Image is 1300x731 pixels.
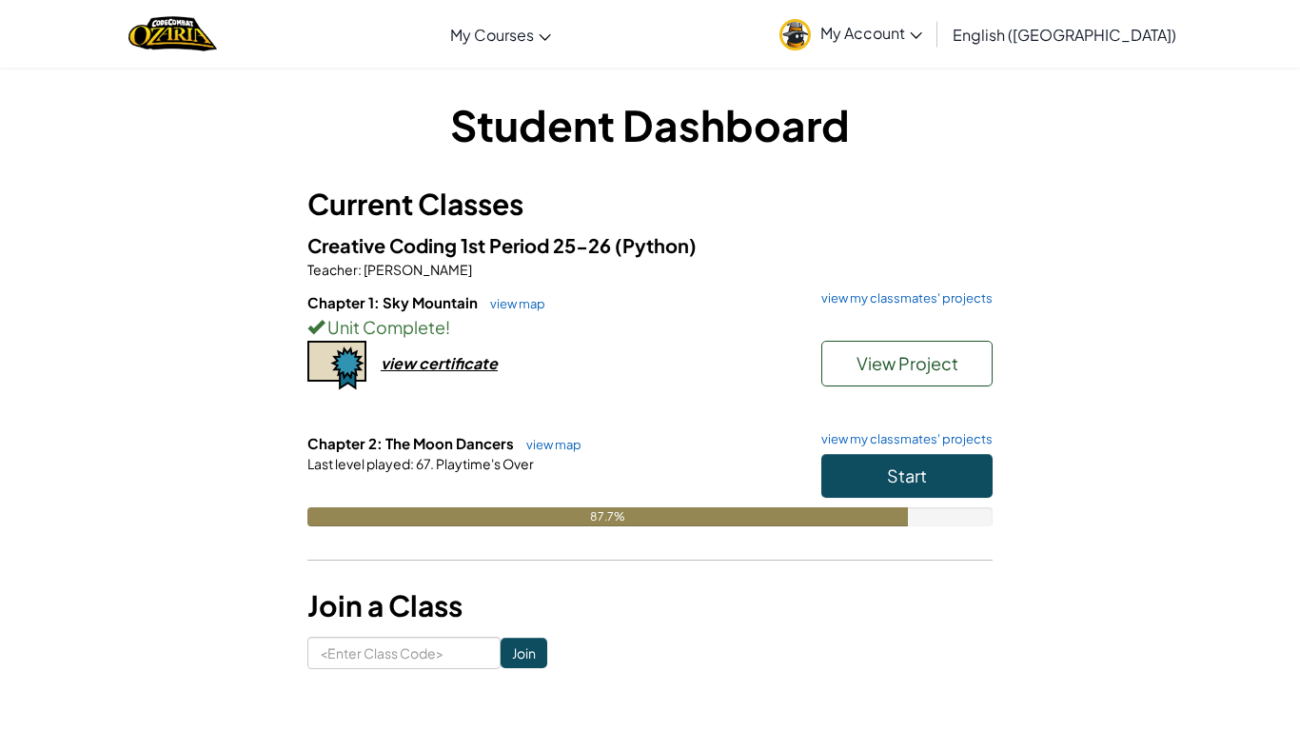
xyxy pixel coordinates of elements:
img: certificate-icon.png [307,341,366,390]
span: Chapter 2: The Moon Dancers [307,434,517,452]
span: Chapter 1: Sky Mountain [307,293,481,311]
div: view certificate [381,353,498,373]
span: View Project [857,352,958,374]
div: 87.7% [307,507,908,526]
span: [PERSON_NAME] [362,261,472,278]
span: Unit Complete [325,316,445,338]
span: Creative Coding 1st Period 25-26 [307,233,615,257]
button: Start [821,454,993,498]
h3: Join a Class [307,584,993,627]
span: Playtime's Over [434,455,534,472]
a: view my classmates' projects [812,433,993,445]
a: My Account [770,4,932,64]
h1: Student Dashboard [307,95,993,154]
a: My Courses [441,9,561,60]
a: view map [481,296,545,311]
span: : [410,455,414,472]
input: Join [501,638,547,668]
span: Teacher [307,261,358,278]
span: Last level played [307,455,410,472]
img: Home [128,14,217,53]
a: view my classmates' projects [812,292,993,305]
input: <Enter Class Code> [307,637,501,669]
span: ! [445,316,450,338]
span: (Python) [615,233,697,257]
span: 67. [414,455,434,472]
a: view certificate [307,353,498,373]
span: My Account [820,23,922,43]
a: Ozaria by CodeCombat logo [128,14,217,53]
a: English ([GEOGRAPHIC_DATA]) [943,9,1186,60]
h3: Current Classes [307,183,993,226]
a: view map [517,437,581,452]
span: : [358,261,362,278]
span: Start [887,464,927,486]
button: View Project [821,341,993,386]
span: English ([GEOGRAPHIC_DATA]) [953,25,1176,45]
img: avatar [779,19,811,50]
span: My Courses [450,25,534,45]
